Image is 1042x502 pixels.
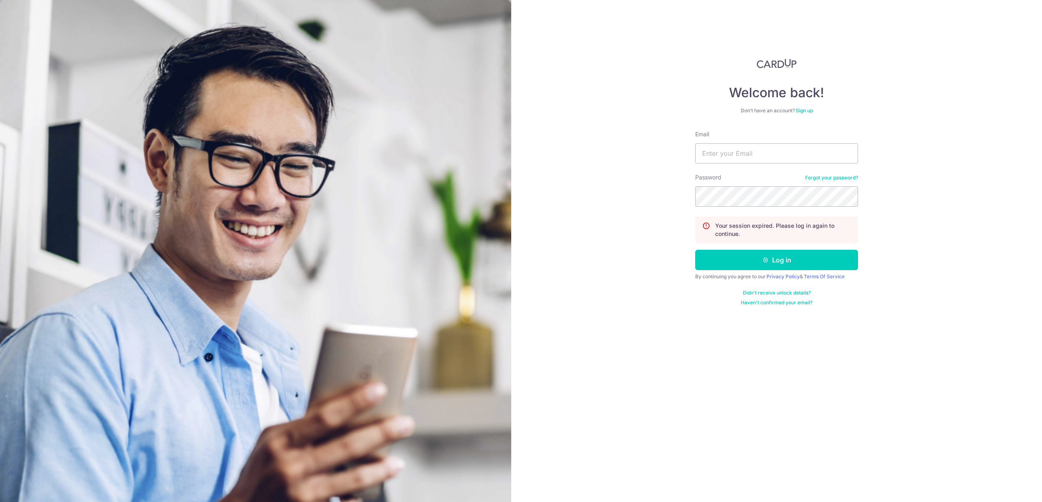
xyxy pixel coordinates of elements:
a: Sign up [796,107,813,113]
img: CardUp Logo [757,59,797,68]
label: Email [695,130,709,138]
h4: Welcome back! [695,85,858,101]
div: By continuing you agree to our & [695,273,858,280]
a: Terms Of Service [804,273,845,279]
a: Didn't receive unlock details? [743,290,811,296]
div: Don’t have an account? [695,107,858,114]
label: Password [695,173,721,181]
a: Privacy Policy [766,273,800,279]
a: Haven't confirmed your email? [741,299,812,306]
input: Enter your Email [695,143,858,164]
a: Forgot your password? [805,175,858,181]
p: Your session expired. Please log in again to continue. [715,222,851,238]
button: Log in [695,250,858,270]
